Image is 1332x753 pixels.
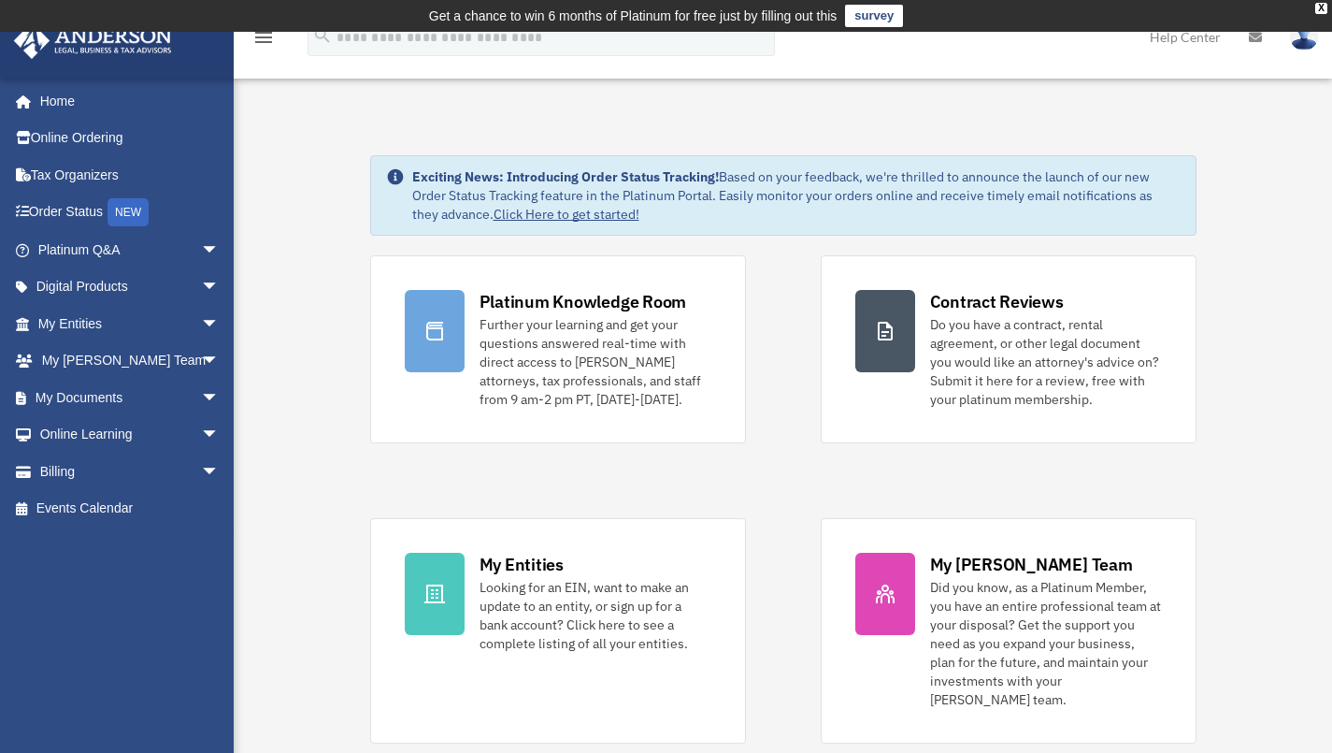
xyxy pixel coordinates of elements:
a: Platinum Q&Aarrow_drop_down [13,231,248,268]
div: My [PERSON_NAME] Team [930,553,1133,576]
a: Click Here to get started! [494,206,639,223]
div: Looking for an EIN, want to make an update to an entity, or sign up for a bank account? Click her... [480,578,711,653]
a: Order StatusNEW [13,194,248,232]
i: menu [252,26,275,49]
a: Billingarrow_drop_down [13,453,248,490]
img: User Pic [1290,23,1318,51]
span: arrow_drop_down [201,379,238,417]
a: Contract Reviews Do you have a contract, rental agreement, or other legal document you would like... [821,255,1196,443]
a: Tax Organizers [13,156,248,194]
a: My Entities Looking for an EIN, want to make an update to an entity, or sign up for a bank accoun... [370,518,746,744]
a: My Documentsarrow_drop_down [13,379,248,416]
div: Did you know, as a Platinum Member, you have an entire professional team at your disposal? Get th... [930,578,1162,709]
a: Events Calendar [13,490,248,528]
a: menu [252,33,275,49]
div: close [1315,3,1327,14]
a: My [PERSON_NAME] Teamarrow_drop_down [13,342,248,380]
div: My Entities [480,553,564,576]
span: arrow_drop_down [201,231,238,269]
img: Anderson Advisors Platinum Portal [8,22,178,59]
div: Get a chance to win 6 months of Platinum for free just by filling out this [429,5,838,27]
a: survey [845,5,903,27]
a: My [PERSON_NAME] Team Did you know, as a Platinum Member, you have an entire professional team at... [821,518,1196,744]
div: Based on your feedback, we're thrilled to announce the launch of our new Order Status Tracking fe... [412,167,1181,224]
div: Contract Reviews [930,290,1064,313]
a: Platinum Knowledge Room Further your learning and get your questions answered real-time with dire... [370,255,746,443]
a: Online Ordering [13,120,248,157]
div: Platinum Knowledge Room [480,290,687,313]
span: arrow_drop_down [201,416,238,455]
div: Further your learning and get your questions answered real-time with direct access to [PERSON_NAM... [480,315,711,409]
span: arrow_drop_down [201,342,238,381]
a: Home [13,82,238,120]
span: arrow_drop_down [201,453,238,491]
span: arrow_drop_down [201,305,238,343]
i: search [312,25,333,46]
a: Digital Productsarrow_drop_down [13,268,248,306]
strong: Exciting News: Introducing Order Status Tracking! [412,168,719,185]
a: My Entitiesarrow_drop_down [13,305,248,342]
a: Online Learningarrow_drop_down [13,416,248,454]
div: Do you have a contract, rental agreement, or other legal document you would like an attorney's ad... [930,315,1162,409]
span: arrow_drop_down [201,268,238,307]
div: NEW [107,198,149,226]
